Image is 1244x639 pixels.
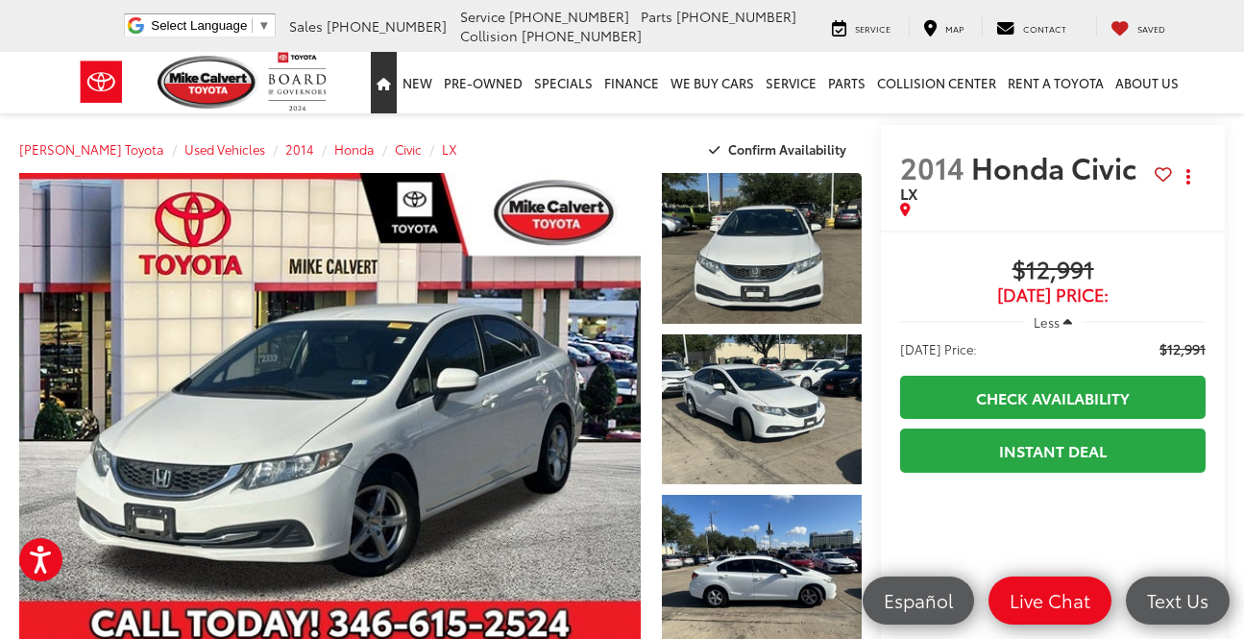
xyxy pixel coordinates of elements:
img: 2014 Honda Civic LX [659,332,864,486]
span: [PHONE_NUMBER] [522,26,642,45]
a: Select Language​ [151,18,270,33]
span: Honda Civic [971,146,1143,187]
span: 2014 [900,146,964,187]
span: Parts [641,7,672,26]
img: Toyota [65,51,137,113]
span: Service [460,7,505,26]
a: Live Chat [988,577,1111,625]
span: Contact [1023,22,1066,35]
button: Less [1024,305,1082,339]
span: [PHONE_NUMBER] [327,16,447,36]
a: Used Vehicles [184,140,265,158]
span: Español [874,588,963,612]
span: LX [900,182,918,204]
a: Check Availability [900,376,1206,419]
a: LX [442,140,457,158]
a: Text Us [1126,577,1230,625]
a: [PERSON_NAME] Toyota [19,140,164,158]
span: [PHONE_NUMBER] [676,7,796,26]
a: Specials [528,52,598,113]
span: Service [855,22,890,35]
a: Map [909,17,978,37]
a: Rent a Toyota [1002,52,1110,113]
span: dropdown dots [1186,169,1190,184]
span: Live Chat [1000,588,1100,612]
span: ​ [252,18,253,33]
a: Español [863,577,974,625]
a: Service [760,52,822,113]
a: 2014 [285,140,314,158]
img: Mike Calvert Toyota [158,56,259,109]
a: Finance [598,52,665,113]
a: Pre-Owned [438,52,528,113]
span: $12,991 [900,257,1206,285]
span: Sales [289,16,323,36]
span: [DATE] Price: [900,285,1206,305]
button: Confirm Availability [698,133,863,166]
a: New [397,52,438,113]
span: [PHONE_NUMBER] [509,7,629,26]
a: Honda [334,140,375,158]
span: Collision [460,26,518,45]
img: 2014 Honda Civic LX [659,171,864,325]
span: Less [1034,313,1060,331]
a: Collision Center [871,52,1002,113]
a: My Saved Vehicles [1096,17,1180,37]
a: Home [371,52,397,113]
span: ▼ [257,18,270,33]
a: Expand Photo 1 [662,173,863,324]
a: WE BUY CARS [665,52,760,113]
a: Civic [395,140,422,158]
span: Map [945,22,963,35]
a: Instant Deal [900,429,1206,472]
span: [DATE] Price: [900,339,977,358]
button: Actions [1172,160,1206,193]
span: Saved [1137,22,1165,35]
span: $12,991 [1159,339,1206,358]
span: Confirm Availability [728,140,846,158]
span: Text Us [1137,588,1218,612]
a: Expand Photo 2 [662,334,863,485]
a: Service [817,17,905,37]
a: Contact [982,17,1081,37]
span: Select Language [151,18,247,33]
a: Parts [822,52,871,113]
a: About Us [1110,52,1184,113]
